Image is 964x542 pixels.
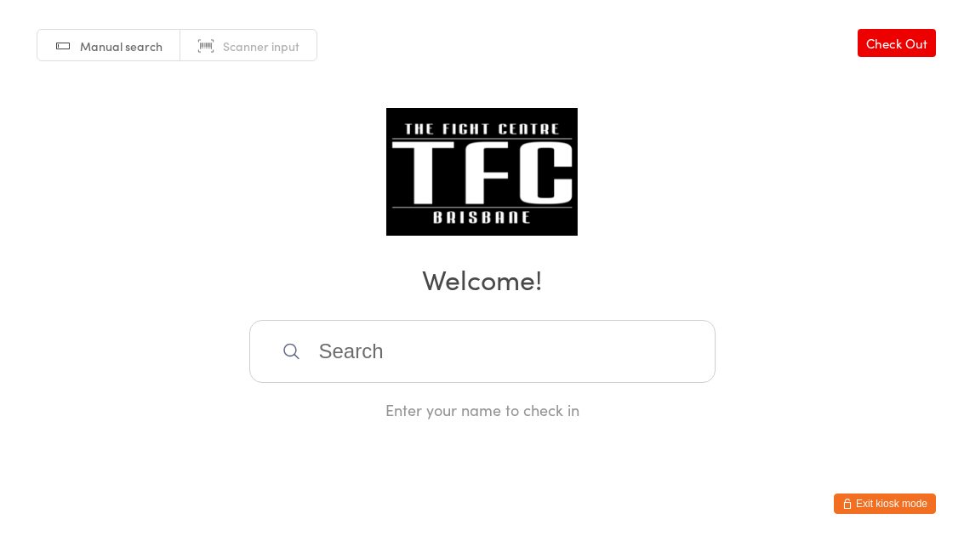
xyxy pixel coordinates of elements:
span: Manual search [80,37,163,54]
img: The Fight Centre Brisbane [386,108,578,236]
div: Enter your name to check in [249,399,716,420]
input: Search [249,320,716,383]
span: Scanner input [223,37,299,54]
h2: Welcome! [17,260,947,298]
a: Check Out [858,29,936,57]
button: Exit kiosk mode [834,494,936,514]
